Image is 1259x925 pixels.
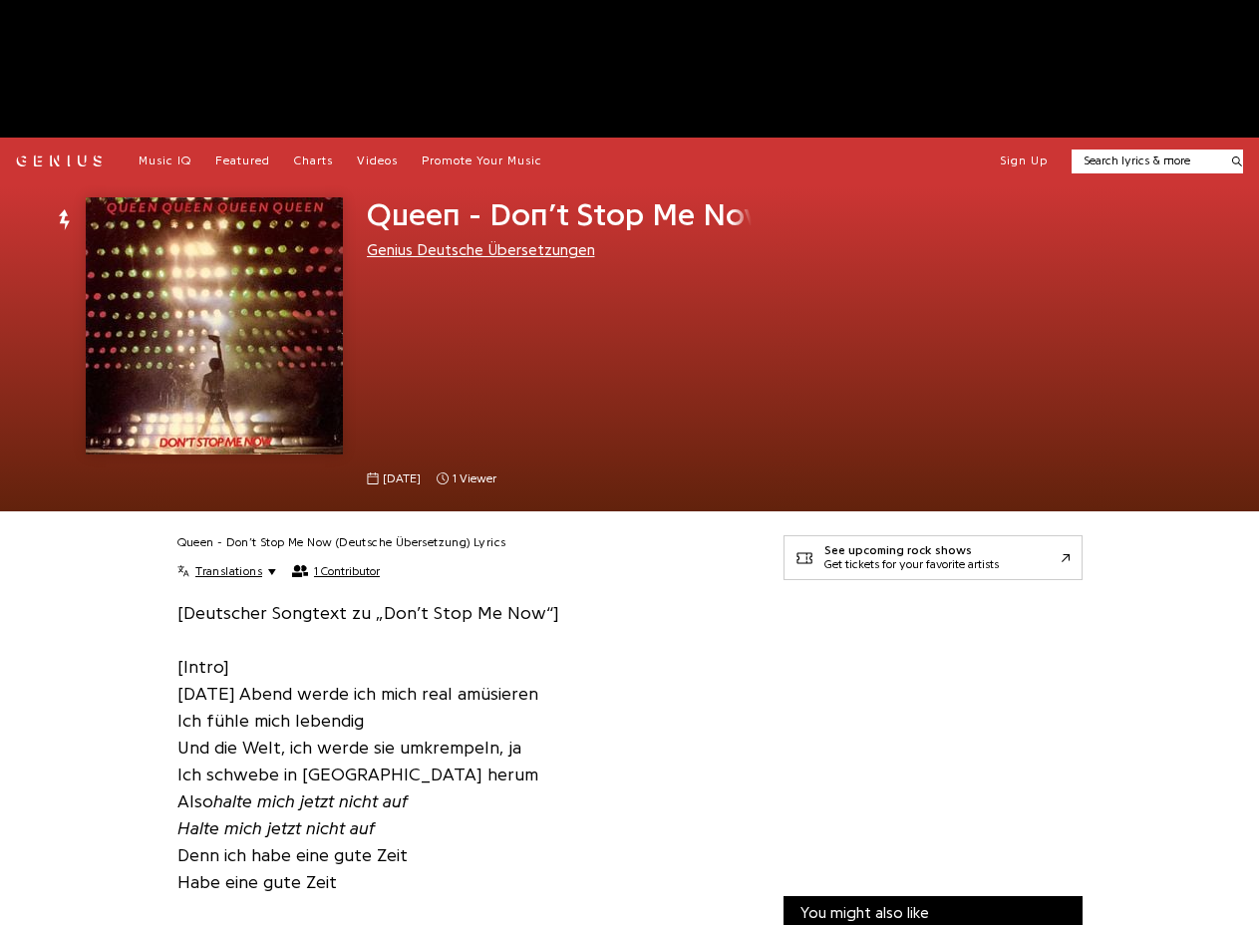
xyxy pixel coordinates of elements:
a: Featured [215,154,270,169]
span: Translations [195,563,262,579]
span: 1 viewer [437,470,496,487]
span: Promote Your Music [422,154,542,166]
span: Featured [215,154,270,166]
i: halte mich jetzt nicht auf Halte mich jetzt nicht auf [177,792,408,837]
span: Music IQ [139,154,191,166]
a: See upcoming rock showsGet tickets for your favorite artists [784,535,1083,580]
button: 1 Contributor [292,564,380,578]
a: Music IQ [139,154,191,169]
a: Promote Your Music [422,154,542,169]
h2: Queen - Don’t Stop Me Now (Deutsche Übersetzung) Lyrics [177,535,506,551]
span: Queen - Don’t Stop Me Now (Deutsche Übersetzung) [367,199,1118,231]
span: 1 Contributor [314,564,380,578]
span: Charts [294,154,333,166]
a: Genius Deutsche Übersetzungen [367,242,595,258]
img: Cover art for Queen - Don’t Stop Me Now (Deutsche Übersetzung) by Genius Deutsche Übersetzungen [86,197,343,455]
input: Search lyrics & more [1072,153,1220,169]
button: Translations [177,563,276,579]
a: Videos [357,154,398,169]
span: Videos [357,154,398,166]
div: Get tickets for your favorite artists [824,558,999,572]
span: 1 viewer [453,470,496,487]
a: Charts [294,154,333,169]
div: See upcoming rock shows [824,544,999,558]
span: [DATE] [383,470,421,487]
button: Sign Up [1000,154,1048,169]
